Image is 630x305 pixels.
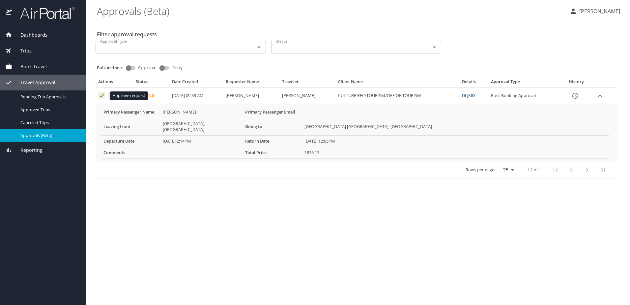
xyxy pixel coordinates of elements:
td: Post-Booking Approval [488,88,560,104]
th: Comments [101,147,160,158]
button: expand row [595,91,605,101]
th: History [560,79,592,87]
button: History [567,88,583,104]
th: Primary Passenger Name [101,107,160,118]
p: Bulk Actions: [97,65,128,71]
th: Actions [96,79,133,87]
span: Approvals (Beta) [20,132,78,139]
span: Book Travel [12,63,47,70]
td: [GEOGRAPHIC_DATA], [GEOGRAPHIC_DATA] [160,118,243,135]
th: Departure Date [101,135,160,147]
button: Open [430,43,439,52]
td: [DATE] 2:14PM [160,135,243,147]
img: airportal-logo.png [13,7,75,19]
img: icon-airportal.png [6,7,13,19]
th: Requester Name [223,79,279,87]
td: 1826.13 [302,147,609,158]
button: [PERSON_NAME] [567,5,623,17]
th: Traveler [279,79,335,87]
td: [DATE] 12:05PM [302,135,609,147]
span: Pending Trip Approvals [20,94,78,100]
th: Primary Passenger Email [243,107,302,118]
table: Approval table [96,79,617,179]
td: CULTURE REC/TOURISM/OFF OF TOURISM [335,88,459,104]
a: DLJK8X [462,92,475,98]
select: rows per page [498,165,516,175]
span: Approved Trips [20,107,78,113]
p: Rows per page: [466,168,495,172]
th: Return Date [243,135,302,147]
span: Reporting [12,147,43,154]
h1: Approvals (Beta) [97,1,564,21]
th: Client Name [335,79,459,87]
th: Total Price [243,147,302,158]
td: [PERSON_NAME] [279,88,335,104]
th: Date Created [169,79,223,87]
td: [DATE] 09:38 AM [169,88,223,104]
p: 1-1 of 1 [527,168,541,172]
button: Open [254,43,264,52]
p: [PERSON_NAME] [577,7,620,15]
th: Approval Type [488,79,560,87]
span: Deny [171,65,183,70]
span: Dashboards [12,31,47,39]
span: Travel Approval [12,79,55,86]
td: [PERSON_NAME] [160,107,243,118]
th: Leaving from [101,118,160,135]
h2: Filter approval requests [97,29,157,40]
td: [PERSON_NAME] [223,88,279,104]
span: Canceled Trips [20,119,78,126]
table: More info for approvals [101,107,609,159]
td: [GEOGRAPHIC_DATA] [GEOGRAPHIC_DATA], [GEOGRAPHIC_DATA] [302,118,609,135]
th: Going to [243,118,302,135]
span: Trips [12,47,32,54]
td: Pending [133,88,169,104]
span: Approve [138,65,157,70]
th: Status [133,79,169,87]
th: Details [459,79,489,87]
